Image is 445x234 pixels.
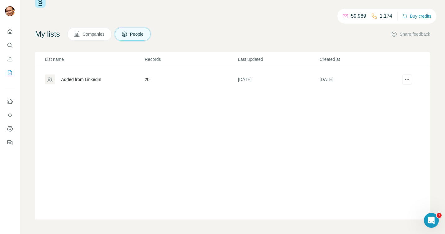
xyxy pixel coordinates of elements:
[61,76,101,83] div: Added from LinkedIn
[351,12,366,20] p: 59,989
[35,29,60,39] h4: My lists
[5,110,15,121] button: Use Surfe API
[238,56,319,62] p: Last updated
[320,56,401,62] p: Created at
[380,12,392,20] p: 1,174
[5,6,15,16] img: Avatar
[5,26,15,37] button: Quick start
[238,67,319,92] td: [DATE]
[5,96,15,107] button: Use Surfe on LinkedIn
[145,56,237,62] p: Records
[402,74,412,84] button: actions
[5,53,15,65] button: Enrich CSV
[45,56,144,62] p: List name
[424,213,439,228] iframe: Intercom live chat
[391,31,430,37] button: Share feedback
[130,31,144,37] span: People
[5,123,15,134] button: Dashboard
[144,67,238,92] td: 20
[5,137,15,148] button: Feedback
[402,12,431,20] button: Buy credits
[5,40,15,51] button: Search
[437,213,442,218] span: 1
[319,67,401,92] td: [DATE]
[83,31,105,37] span: Companies
[5,67,15,78] button: My lists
